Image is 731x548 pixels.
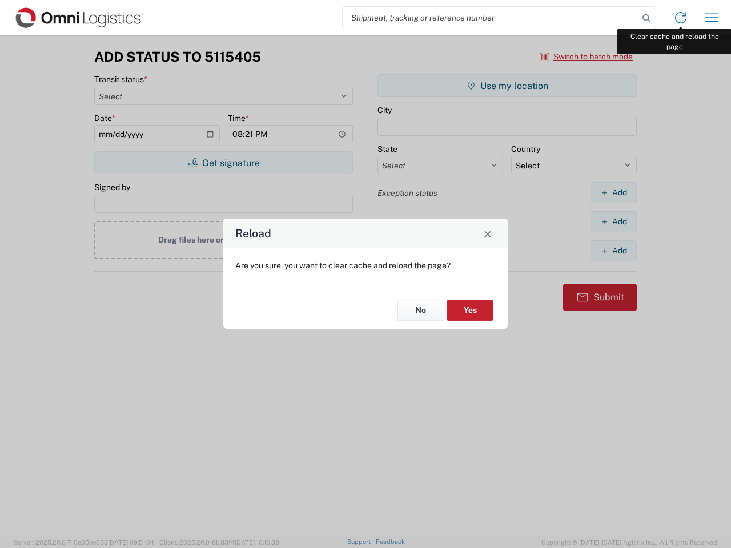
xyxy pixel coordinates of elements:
button: Close [480,225,496,241]
button: Yes [447,300,493,321]
p: Are you sure, you want to clear cache and reload the page? [235,260,496,271]
button: No [397,300,443,321]
h4: Reload [235,225,271,242]
input: Shipment, tracking or reference number [343,7,638,29]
